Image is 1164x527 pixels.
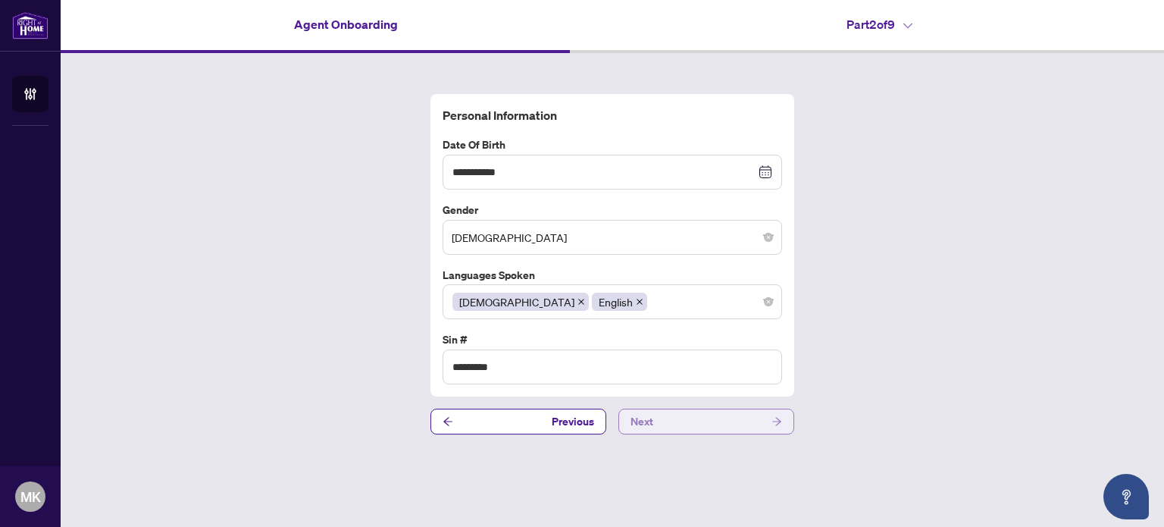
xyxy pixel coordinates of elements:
button: Previous [430,409,606,434]
span: Next [630,409,653,434]
h4: Personal Information [443,106,782,124]
label: Date of Birth [443,136,782,153]
label: Languages spoken [443,267,782,284]
label: Sin # [443,331,782,348]
span: English [592,293,647,311]
h4: Part 2 of 9 [846,15,912,33]
span: MK [20,486,41,507]
span: Korean [452,293,589,311]
h4: Agent Onboarding [294,15,398,33]
span: English [599,293,633,310]
span: close [636,298,643,306]
span: close [577,298,585,306]
span: Previous [552,409,594,434]
button: Open asap [1103,474,1149,519]
span: close-circle [764,297,773,306]
label: Gender [443,202,782,218]
span: Female [452,223,773,252]
span: arrow-left [443,416,453,427]
button: Next [618,409,794,434]
span: [DEMOGRAPHIC_DATA] [459,293,574,310]
span: arrow-right [771,416,782,427]
img: logo [12,11,48,39]
span: close-circle [764,233,773,242]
